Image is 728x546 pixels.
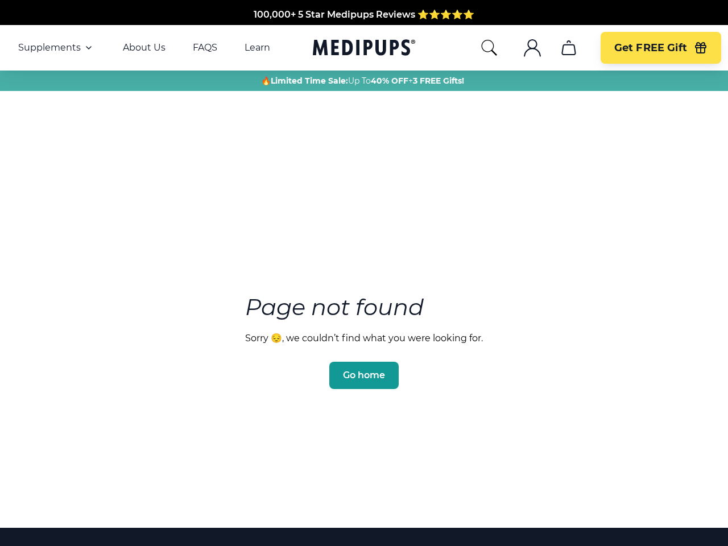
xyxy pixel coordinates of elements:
[519,34,546,61] button: account
[614,42,687,55] span: Get FREE Gift
[555,34,582,61] button: cart
[18,41,96,55] button: Supplements
[18,42,81,53] span: Supplements
[193,42,217,53] a: FAQS
[245,42,270,53] a: Learn
[313,37,415,60] a: Medipups
[343,370,385,381] span: Go home
[480,39,498,57] button: search
[123,42,166,53] a: About Us
[175,9,553,20] span: Made In The [GEOGRAPHIC_DATA] from domestic & globally sourced ingredients
[261,75,464,86] span: 🔥 Up To +
[601,32,721,64] button: Get FREE Gift
[245,333,483,344] p: Sorry 😔, we couldn’t find what you were looking for.
[329,362,399,389] button: Go home
[245,291,483,324] h3: Page not found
